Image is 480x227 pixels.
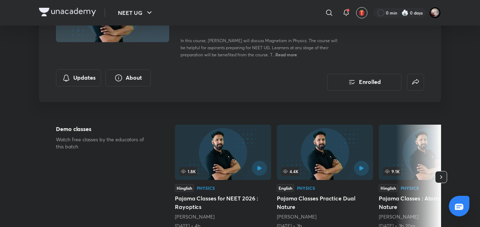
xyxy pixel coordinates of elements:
[359,10,365,16] img: avatar
[356,7,367,18] button: avatar
[114,6,158,20] button: NEET UG
[277,213,373,220] div: Anupam Upadhayay
[175,213,215,220] a: [PERSON_NAME]
[429,7,441,19] img: Swarit
[379,213,475,220] div: Anupam Upadhayay
[297,186,315,190] div: Physics
[277,213,316,220] a: [PERSON_NAME]
[383,167,401,176] span: 9.1K
[39,8,96,16] img: Company Logo
[56,69,101,86] button: Updates
[175,194,271,211] h5: Pajama Classes for NEET 2026 : Rayoptics
[379,184,398,192] div: Hinglish
[56,136,152,150] p: Watch free classes by the educators of this batch
[181,38,337,57] span: In this course, [PERSON_NAME] will discuss Magnetism in Physics. The course will be helpful for a...
[379,213,418,220] a: [PERSON_NAME]
[281,167,300,176] span: 4.4K
[175,184,194,192] div: Hinglish
[175,213,271,220] div: Anupam Upadhayay
[401,9,408,16] img: streak
[379,194,475,211] h5: Pajama Classes : Atoms & Dual Nature
[327,74,401,91] button: Enrolled
[179,167,197,176] span: 1.8K
[197,186,215,190] div: Physics
[39,8,96,18] a: Company Logo
[407,74,424,91] button: false
[277,194,373,211] h5: Pajama Classes Practice Dual Nature
[275,52,297,57] span: Read more
[277,184,294,192] div: English
[56,125,152,133] h5: Demo classes
[105,69,151,86] button: About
